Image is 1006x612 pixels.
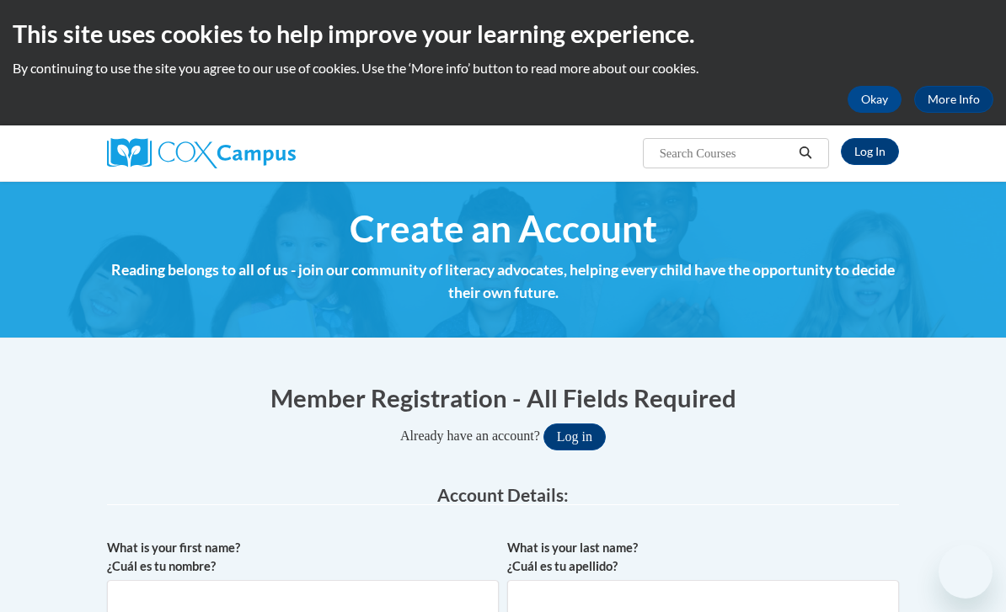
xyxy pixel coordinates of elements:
span: Create an Account [350,206,657,251]
h4: Reading belongs to all of us - join our community of literacy advocates, helping every child have... [107,259,899,304]
p: By continuing to use the site you agree to our use of cookies. Use the ‘More info’ button to read... [13,59,993,77]
h1: Member Registration - All Fields Required [107,381,899,415]
img: Cox Campus [107,138,296,168]
iframe: Button to launch messaging window [939,545,993,599]
span: Account Details: [437,484,569,505]
input: Search Courses [658,143,793,163]
span: Already have an account? [400,428,540,443]
label: What is your last name? ¿Cuál es tu apellido? [507,539,899,576]
a: More Info [914,86,993,113]
label: What is your first name? ¿Cuál es tu nombre? [107,539,499,576]
a: Log In [841,138,899,165]
button: Okay [848,86,902,113]
button: Search [793,143,818,163]
button: Log in [543,423,606,450]
h2: This site uses cookies to help improve your learning experience. [13,17,993,51]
